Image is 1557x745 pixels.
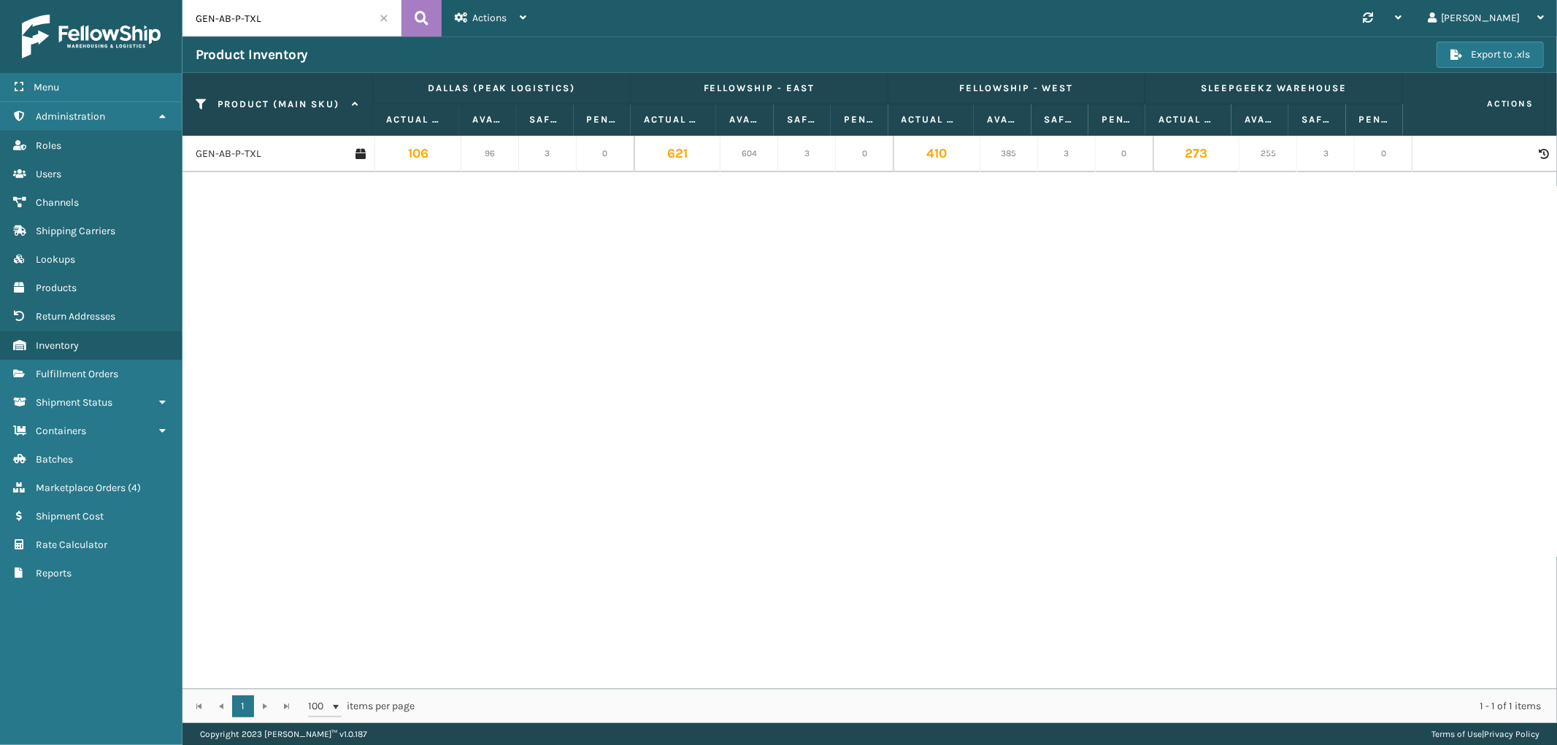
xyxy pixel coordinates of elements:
[1153,136,1240,172] td: 273
[1437,42,1544,68] button: Export to .xls
[1431,723,1539,745] div: |
[36,539,107,551] span: Rate Calculator
[980,136,1038,172] td: 385
[893,136,980,172] td: 410
[1359,113,1389,126] label: Pending
[644,113,703,126] label: Actual Quantity
[36,168,61,180] span: Users
[308,699,330,714] span: 100
[729,113,759,126] label: Available
[587,113,617,126] label: Pending
[1045,113,1074,126] label: Safety
[232,695,254,717] a: 1
[36,110,105,123] span: Administration
[374,136,461,172] td: 106
[644,82,874,95] label: Fellowship - East
[34,81,59,93] span: Menu
[1239,136,1297,172] td: 255
[472,113,502,126] label: Available
[1297,136,1355,172] td: 3
[36,396,112,409] span: Shipment Status
[1096,136,1153,172] td: 0
[1431,729,1482,739] a: Terms of Use
[36,425,86,437] span: Containers
[36,196,79,209] span: Channels
[461,136,519,172] td: 96
[472,12,507,24] span: Actions
[36,282,77,294] span: Products
[200,723,367,745] p: Copyright 2023 [PERSON_NAME]™ v 1.0.187
[36,253,75,266] span: Lookups
[435,699,1541,714] div: 1 - 1 of 1 items
[1158,113,1218,126] label: Actual Quantity
[901,113,961,126] label: Actual Quantity
[1484,729,1539,739] a: Privacy Policy
[196,147,261,161] a: GEN-AB-P-TXL
[1038,136,1096,172] td: 3
[36,453,73,466] span: Batches
[844,113,874,126] label: Pending
[308,695,415,717] span: items per page
[1158,82,1389,95] label: SleepGeekz Warehouse
[36,310,115,323] span: Return Addresses
[901,82,1132,95] label: Fellowship - West
[22,15,161,58] img: logo
[529,113,559,126] label: Safety
[987,113,1017,126] label: Available
[36,339,79,352] span: Inventory
[196,46,308,63] h3: Product Inventory
[212,98,345,111] label: Product (MAIN SKU)
[128,482,141,494] span: ( 4 )
[1539,149,1548,159] i: Product Activity
[1102,113,1131,126] label: Pending
[36,225,115,237] span: Shipping Carriers
[836,136,893,172] td: 0
[787,113,817,126] label: Safety
[577,136,634,172] td: 0
[1407,92,1542,116] span: Actions
[1355,136,1412,172] td: 0
[720,136,778,172] td: 604
[1245,113,1275,126] label: Available
[519,136,577,172] td: 3
[386,82,617,95] label: Dallas (Peak Logistics)
[36,510,104,522] span: Shipment Cost
[36,139,61,152] span: Roles
[1302,113,1331,126] label: Safety
[36,567,72,579] span: Reports
[778,136,836,172] td: 3
[36,482,126,494] span: Marketplace Orders
[634,136,721,172] td: 621
[386,113,445,126] label: Actual Quantity
[36,368,118,380] span: Fulfillment Orders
